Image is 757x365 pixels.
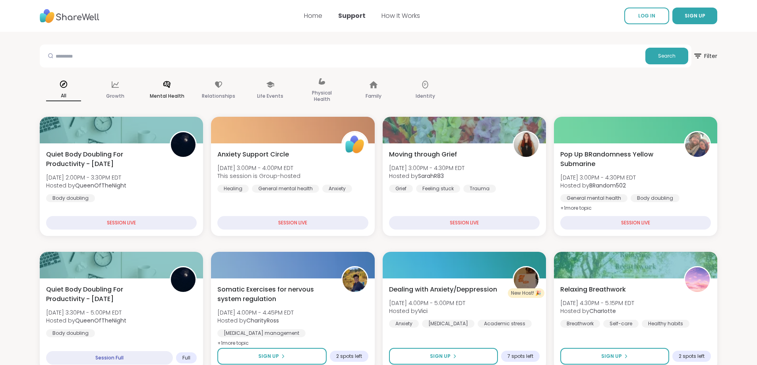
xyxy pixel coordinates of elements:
[46,317,126,324] span: Hosted by
[685,132,710,157] img: BRandom502
[389,320,419,328] div: Anxiety
[46,285,161,304] span: Quiet Body Doubling For Productivity - [DATE]
[336,353,362,359] span: 2 spots left
[418,307,428,315] b: Vici
[560,320,600,328] div: Breathwork
[658,52,676,60] span: Search
[560,194,627,202] div: General mental health
[389,185,413,193] div: Grief
[389,216,540,230] div: SESSION LIVE
[389,299,465,307] span: [DATE] 4:00PM - 5:00PM EDT
[693,44,717,68] button: Filter
[217,348,326,365] button: Sign Up
[338,11,366,20] a: Support
[389,172,465,180] span: Hosted by
[343,132,367,157] img: ShareWell
[589,307,616,315] b: CharIotte
[304,11,322,20] a: Home
[478,320,532,328] div: Academic stress
[40,5,99,27] img: ShareWell Nav Logo
[46,216,197,230] div: SESSION LIVE
[171,132,196,157] img: QueenOfTheNight
[560,174,636,182] span: [DATE] 3:00PM - 4:30PM EDT
[106,91,124,101] p: Growth
[672,8,717,24] button: SIGN UP
[366,91,381,101] p: Family
[46,194,95,202] div: Body doubling
[560,348,669,365] button: Sign Up
[75,317,126,324] b: QueenOfTheNight
[304,88,339,104] p: Physical Health
[150,91,184,101] p: Mental Health
[389,307,465,315] span: Hosted by
[46,329,95,337] div: Body doubling
[217,150,289,159] span: Anxiety Support Circle
[430,353,451,360] span: Sign Up
[422,320,474,328] div: [MEDICAL_DATA]
[603,320,639,328] div: Self-care
[217,172,300,180] span: This session is Group-hosted
[217,317,294,324] span: Hosted by
[389,150,457,159] span: Moving through Grief
[560,182,636,189] span: Hosted by
[217,285,332,304] span: Somatic Exercises for nervous system regulation
[416,91,435,101] p: Identity
[463,185,496,193] div: Trauma
[258,353,279,360] span: Sign Up
[514,267,538,292] img: Vici
[560,150,675,169] span: Pop Up BRandomness Yellow Submarine
[389,164,465,172] span: [DATE] 3:00PM - 4:30PM EDT
[46,309,126,317] span: [DATE] 3:30PM - 5:00PM EDT
[679,353,705,359] span: 2 spots left
[638,12,655,19] span: LOG IN
[560,285,626,294] span: Relaxing Breathwork
[217,309,294,317] span: [DATE] 4:00PM - 4:45PM EDT
[589,182,626,189] b: BRandom502
[257,91,283,101] p: Life Events
[693,46,717,66] span: Filter
[416,185,460,193] div: Feeling stuck
[46,150,161,169] span: Quiet Body Doubling For Productivity - [DATE]
[601,353,622,360] span: Sign Up
[252,185,319,193] div: General mental health
[514,132,538,157] img: SarahR83
[685,267,710,292] img: CharIotte
[560,307,634,315] span: Hosted by
[645,48,688,64] button: Search
[343,267,367,292] img: CharityRoss
[560,299,634,307] span: [DATE] 4:30PM - 5:15PM EDT
[381,11,420,20] a: How It Works
[246,317,279,324] b: CharityRoss
[46,91,81,101] p: All
[631,194,680,202] div: Body doubling
[685,12,705,19] span: SIGN UP
[217,329,306,337] div: [MEDICAL_DATA] management
[46,174,126,182] span: [DATE] 2:00PM - 3:30PM EDT
[389,348,498,365] button: Sign Up
[171,267,196,292] img: QueenOfTheNight
[217,185,249,193] div: Healing
[508,288,544,298] div: New Host! 🎉
[389,285,497,294] span: Dealing with Anxiety/Deppression
[182,355,190,361] span: Full
[624,8,669,24] a: LOG IN
[507,353,533,359] span: 7 spots left
[418,172,444,180] b: SarahR83
[75,182,126,189] b: QueenOfTheNight
[217,216,368,230] div: SESSION LIVE
[46,351,173,365] div: Session Full
[322,185,352,193] div: Anxiety
[560,216,711,230] div: SESSION LIVE
[642,320,689,328] div: Healthy habits
[202,91,235,101] p: Relationships
[217,164,300,172] span: [DATE] 3:00PM - 4:00PM EDT
[46,182,126,189] span: Hosted by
